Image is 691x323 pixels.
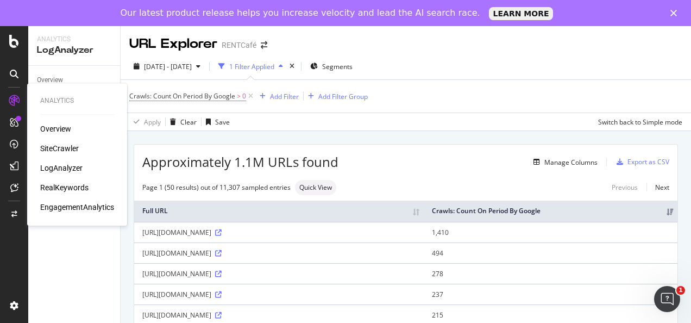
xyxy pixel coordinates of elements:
[654,286,680,312] iframe: Intercom live chat
[129,35,217,53] div: URL Explorer
[670,10,681,16] div: Close
[144,117,161,127] div: Apply
[489,7,554,20] a: LEARN MORE
[424,222,677,243] td: 1,410
[142,290,416,299] div: [URL][DOMAIN_NAME]
[144,62,192,71] span: [DATE] - [DATE]
[40,163,83,173] a: LogAnalyzer
[322,62,353,71] span: Segments
[142,310,416,320] div: [URL][DOMAIN_NAME]
[129,58,205,75] button: [DATE] - [DATE]
[646,179,669,195] a: Next
[142,269,416,278] div: [URL][DOMAIN_NAME]
[299,184,332,191] span: Quick View
[166,113,197,131] button: Clear
[142,249,416,258] div: [URL][DOMAIN_NAME]
[134,201,424,222] th: Full URL: activate to sort column ascending
[37,35,111,44] div: Analytics
[270,92,299,101] div: Add Filter
[180,117,197,127] div: Clear
[214,58,287,75] button: 1 Filter Applied
[40,143,79,154] a: SiteCrawler
[627,157,669,166] div: Export as CSV
[142,153,338,171] span: Approximately 1.1M URLs found
[40,202,114,213] a: EngagementAnalytics
[424,263,677,284] td: 278
[37,74,63,86] div: Overview
[295,180,336,195] div: neutral label
[306,58,357,75] button: Segments
[37,44,111,57] div: LogAnalyzer
[424,243,677,263] td: 494
[202,113,230,131] button: Save
[676,286,685,295] span: 1
[121,8,480,18] div: Our latest product release helps you increase velocity and lead the AI search race.
[318,92,368,101] div: Add Filter Group
[304,90,368,103] button: Add Filter Group
[40,96,114,105] div: Analytics
[40,123,71,134] a: Overview
[40,182,89,193] a: RealKeywords
[544,158,598,167] div: Manage Columns
[255,90,299,103] button: Add Filter
[229,62,274,71] div: 1 Filter Applied
[129,113,161,131] button: Apply
[242,89,246,104] span: 0
[142,228,416,237] div: [URL][DOMAIN_NAME]
[594,113,682,131] button: Switch back to Simple mode
[215,117,230,127] div: Save
[129,91,235,101] span: Crawls: Count On Period By Google
[261,41,267,49] div: arrow-right-arrow-left
[424,201,677,222] th: Crawls: Count On Period By Google: activate to sort column ascending
[237,91,241,101] span: >
[612,153,669,171] button: Export as CSV
[529,156,598,169] button: Manage Columns
[37,74,112,86] a: Overview
[142,183,291,192] div: Page 1 (50 results) out of 11,307 sampled entries
[424,284,677,305] td: 237
[287,61,297,72] div: times
[598,117,682,127] div: Switch back to Simple mode
[222,40,256,51] div: RENTCafé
